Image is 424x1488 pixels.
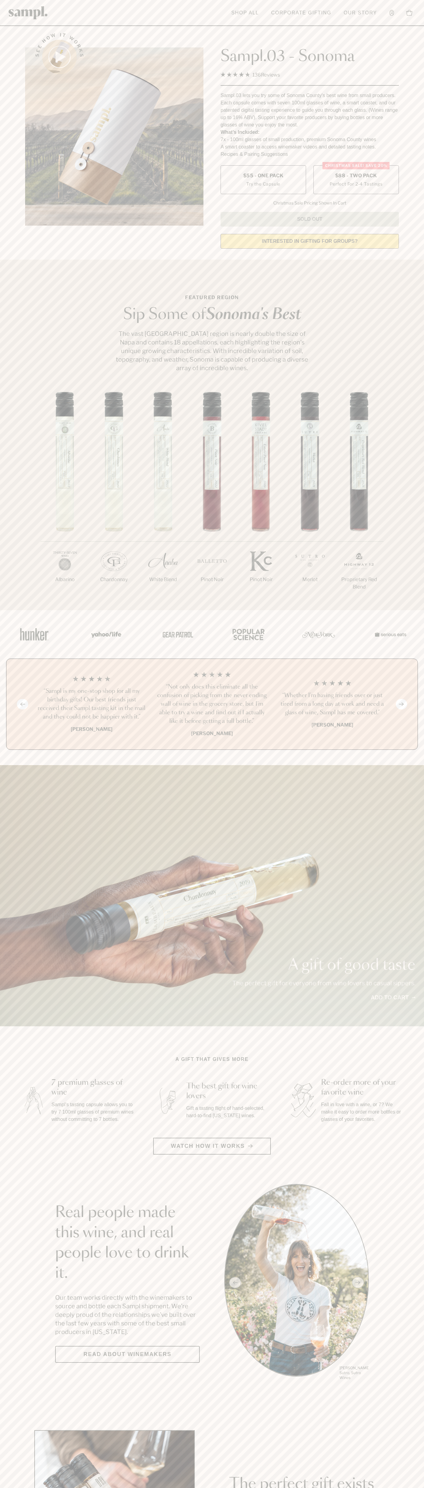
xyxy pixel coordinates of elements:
h3: “Whether I'm having friends over or just tired from a long day at work and need a glass of wine, ... [277,691,388,717]
li: 7x - 100ml glasses of small production, premium Sonoma County wines [221,136,399,143]
strong: What’s Included: [221,130,259,135]
h2: Sip Some of [114,307,310,322]
img: Artboard_7_5b34974b-f019-449e-91fb-745f8d0877ee_x450.png [371,621,408,648]
h3: “Not only does this eliminate all the confusion of picking from the never ending wall of wine in ... [157,683,267,726]
p: White Blend [138,576,187,583]
b: [PERSON_NAME] [312,722,353,728]
p: The perfect gift for everyone from wine lovers to casual sippers. [232,979,415,987]
p: The vast [GEOGRAPHIC_DATA] region is nearly double the size of Napa and contains 18 appellations,... [114,329,310,372]
li: 7 / 7 [335,392,384,610]
li: 1 / 7 [40,392,89,603]
li: Recipes & Pairing Suggestions [221,151,399,158]
p: Pinot Noir [187,576,237,583]
li: 4 / 7 [187,392,237,603]
li: Christmas Sale Pricing Shown In Cart [270,200,349,206]
img: Artboard_5_7fdae55a-36fd-43f7-8bfd-f74a06a2878e_x450.png [158,621,195,648]
b: [PERSON_NAME] [191,731,233,736]
img: Artboard_3_0b291449-6e8c-4d07-b2c2-3f3601a19cd1_x450.png [300,621,337,648]
p: Merlot [286,576,335,583]
small: Try the Capsule [246,181,280,187]
a: Read about Winemakers [55,1346,200,1363]
li: A smart coaster to access winemaker videos and detailed tasting notes. [221,143,399,151]
p: Our team works directly with the winemakers to source and bottle each Sampl shipment. We’re deepl... [55,1293,200,1336]
p: Chardonnay [89,576,138,583]
a: Add to cart [371,994,415,1002]
h3: “Sampl is my one-stop shop for all my birthday gifts! Our best friends just received their Sampl ... [36,687,147,721]
div: Christmas SALE! Save 20% [323,162,390,169]
p: Pinot Noir [237,576,286,583]
div: 136Reviews [221,71,280,79]
div: slide 1 [224,1184,369,1381]
li: 2 / 7 [89,392,138,603]
button: See how it works [42,40,77,74]
em: Sonoma's Best [206,307,301,322]
img: Artboard_4_28b4d326-c26e-48f9-9c80-911f17d6414e_x450.png [229,621,266,648]
button: Previous slide [17,699,28,709]
p: Fall in love with a wine, or 7? We make it easy to order more bottles or glasses of your favorites. [321,1101,404,1123]
img: Sampl logo [9,6,48,19]
a: interested in gifting for groups? [221,234,399,249]
p: Featured Region [114,294,310,301]
a: Shop All [228,6,262,20]
p: Sampl's tasting capsule allows you to try 7 100ml glasses of premium wines without committing to ... [51,1101,135,1123]
b: [PERSON_NAME] [71,726,112,732]
a: Our Story [341,6,380,20]
img: Artboard_1_c8cd28af-0030-4af1-819c-248e302c7f06_x450.png [16,621,53,648]
span: $55 - One Pack [243,172,284,179]
p: Albarino [40,576,89,583]
small: Perfect For 2-4 Tastings [330,181,382,187]
img: Artboard_6_04f9a106-072f-468a-bdd7-f11783b05722_x450.png [87,621,124,648]
li: 6 / 7 [286,392,335,603]
button: Sold Out [221,212,399,227]
li: 3 / 4 [277,671,388,737]
p: Gift a tasting flight of hand-selected, hard-to-find [US_STATE] wines. [186,1105,270,1119]
h2: Real people made this wine, and real people love to drink it. [55,1203,200,1283]
h1: Sampl.03 - Sonoma [221,47,399,66]
h3: Re-order more of your favorite wine [321,1078,404,1097]
span: $88 - Two Pack [335,172,377,179]
img: Sampl.03 - Sonoma [25,47,203,226]
p: A gift of good taste [232,958,415,973]
h3: 7 premium glasses of wine [51,1078,135,1097]
button: Watch how it works [153,1138,271,1155]
li: 5 / 7 [237,392,286,603]
li: 1 / 4 [36,671,147,737]
li: 3 / 7 [138,392,187,603]
span: Reviews [261,72,280,78]
h2: A gift that gives more [176,1056,249,1063]
li: 2 / 4 [157,671,267,737]
button: Next slide [396,699,407,709]
p: Proprietary Red Blend [335,576,384,591]
h3: The best gift for wine lovers [186,1081,270,1101]
a: Corporate Gifting [268,6,335,20]
div: Sampl.03 lets you try some of Sonoma County's best wine from small producers. Each capsule comes ... [221,92,399,129]
span: 136 [252,72,261,78]
ul: carousel [224,1184,369,1381]
p: [PERSON_NAME] Sutro, Sutro Wines [339,1366,369,1380]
